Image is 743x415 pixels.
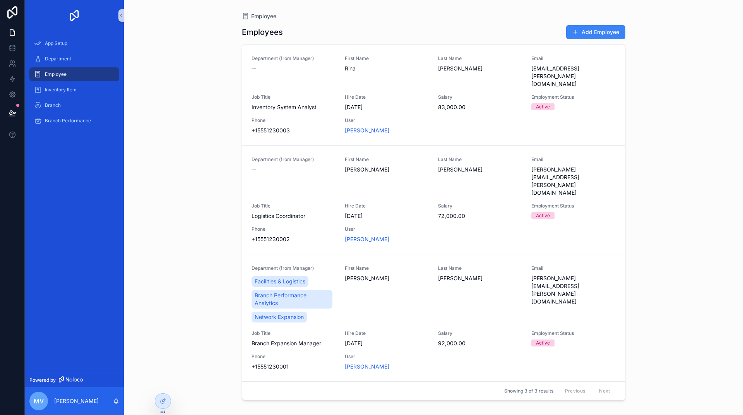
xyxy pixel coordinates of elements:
span: Hire Date [345,94,429,100]
a: Powered by [25,373,124,387]
span: [EMAIL_ADDRESS][PERSON_NAME][DOMAIN_NAME] [531,65,615,88]
span: Salary [438,330,522,336]
span: Email [531,265,615,271]
span: Facilities & Logistics [255,278,305,285]
span: Showing 3 of 3 results [504,388,553,394]
a: [PERSON_NAME] [345,363,389,370]
a: [PERSON_NAME] [345,235,389,243]
span: Employee [45,71,67,77]
span: Network Expansion [255,313,304,321]
span: First Name [345,156,429,163]
span: First Name [345,265,429,271]
span: User [345,353,429,360]
span: [PERSON_NAME][EMAIL_ADDRESS][PERSON_NAME][DOMAIN_NAME] [531,274,615,305]
span: +15551230002 [252,235,336,243]
a: Department [29,52,119,66]
span: [PERSON_NAME][EMAIL_ADDRESS][PERSON_NAME][DOMAIN_NAME] [531,166,615,197]
span: Job Title [252,203,336,209]
span: [DATE] [345,212,429,220]
span: Last Name [438,156,522,163]
span: Hire Date [345,330,429,336]
div: Active [536,103,550,110]
span: +15551230003 [252,127,336,134]
span: Phone [252,117,336,123]
span: [DATE] [345,103,429,111]
span: 83,000.00 [438,103,522,111]
span: Salary [438,94,522,100]
a: Department (from Manager)--First NameRinaLast Name[PERSON_NAME]Email[EMAIL_ADDRESS][PERSON_NAME][... [242,45,625,145]
span: Last Name [438,55,522,62]
span: 72,000.00 [438,212,522,220]
span: [DATE] [345,340,429,347]
span: [PERSON_NAME] [345,274,429,282]
span: [PERSON_NAME] [345,166,429,173]
span: Job Title [252,330,336,336]
span: Inventory Item [45,87,77,93]
span: MV [34,396,44,406]
span: App Setup [45,40,67,46]
span: [PERSON_NAME] [438,274,522,282]
a: Employee [242,12,276,20]
span: Branch Expansion Manager [252,340,336,347]
a: Inventory Item [29,83,119,97]
span: Employment Status [531,94,615,100]
img: App logo [68,9,80,22]
a: Branch [29,98,119,112]
div: scrollable content [25,31,124,138]
span: 92,000.00 [438,340,522,347]
a: [PERSON_NAME] [345,127,389,134]
span: Logistics Coordinator [252,212,336,220]
span: Salary [438,203,522,209]
span: [PERSON_NAME] [438,166,522,173]
div: Active [536,340,550,346]
span: Email [531,55,615,62]
a: Department (from Manager)Facilities & LogisticsBranch Performance AnalyticsNetwork ExpansionFirst... [242,254,625,381]
span: Job Title [252,94,336,100]
span: Inventory System Analyst [252,103,336,111]
span: Email [531,156,615,163]
span: +15551230001 [252,363,336,370]
a: Department (from Manager)--First Name[PERSON_NAME]Last Name[PERSON_NAME]Email[PERSON_NAME][EMAIL_... [242,145,625,254]
span: Department (from Manager) [252,265,336,271]
span: Powered by [29,377,56,383]
span: Employment Status [531,203,615,209]
span: Hire Date [345,203,429,209]
span: Branch Performance Analytics [255,292,329,307]
a: Network Expansion [252,312,307,322]
span: -- [252,65,256,72]
div: Active [536,212,550,219]
span: Employee [251,12,276,20]
span: Last Name [438,265,522,271]
h1: Employees [242,27,283,38]
span: User [345,117,429,123]
span: User [345,226,429,232]
span: First Name [345,55,429,62]
p: [PERSON_NAME] [54,397,99,405]
span: Phone [252,353,336,360]
span: Department (from Manager) [252,156,336,163]
span: Branch Performance [45,118,91,124]
span: Department (from Manager) [252,55,336,62]
span: Employment Status [531,330,615,336]
a: Branch Performance Analytics [252,290,332,309]
a: Branch Performance [29,114,119,128]
span: Rina [345,65,429,72]
a: App Setup [29,36,119,50]
a: Employee [29,67,119,81]
span: Phone [252,226,336,232]
span: -- [252,166,256,173]
a: Facilities & Logistics [252,276,308,287]
span: Department [45,56,71,62]
button: Add Employee [566,25,625,39]
span: Branch [45,102,61,108]
span: [PERSON_NAME] [438,65,522,72]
